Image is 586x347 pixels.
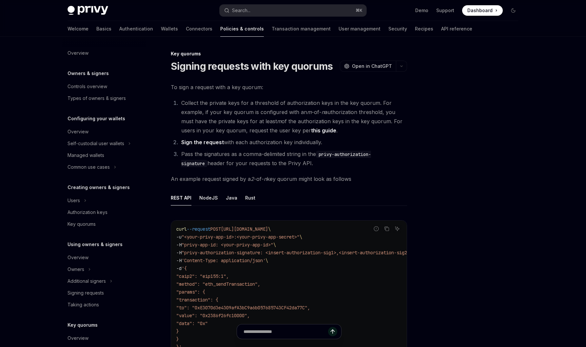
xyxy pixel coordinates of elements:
[264,176,267,182] em: n
[179,149,407,168] li: Pass the signatures as a comma-delimited string in the header for your requests to the Privy API.
[273,242,276,248] span: \
[352,63,392,69] span: Open in ChatGPT
[62,299,146,311] a: Taking actions
[68,220,96,228] div: Key quorums
[68,6,108,15] img: dark logo
[182,250,412,256] span: "privy-authorization-signature: <insert-authorization-sig1>,<insert-authorization-sig2>"
[322,109,324,115] em: n
[272,21,331,37] a: Transaction management
[277,118,282,125] em: m
[182,242,273,248] span: "privy-app-id: <your-privy-app-id>"
[182,258,265,263] span: 'Content-Type: application/json'
[68,277,106,285] div: Additional signers
[68,94,126,102] div: Types of owners & signers
[68,163,110,171] div: Common use cases
[415,7,428,14] a: Demo
[68,115,125,123] h5: Configuring your wallets
[176,242,182,248] span: -H
[68,83,107,90] div: Controls overview
[68,197,80,204] div: Users
[62,92,146,104] a: Types of owners & signers
[62,275,146,287] button: Toggle Additional signers section
[372,224,381,233] button: Report incorrect code
[268,226,271,232] span: \
[68,265,84,273] div: Owners
[181,139,224,146] a: Sign the request
[179,138,407,147] li: with each authorization key individually.
[176,234,182,240] span: -u
[179,98,407,135] li: Collect the private keys for a threshold of authorization keys in the key quorum. For example, if...
[68,69,109,77] h5: Owners & signers
[68,151,104,159] div: Managed wallets
[226,190,237,205] div: Java
[265,258,268,263] span: \
[232,7,250,14] div: Search...
[199,190,218,205] div: NodeJS
[220,5,366,16] button: Open search
[171,190,191,205] div: REST API
[68,301,99,309] div: Taking actions
[176,273,229,279] span: "caip2": "eip155:1",
[119,21,153,37] a: Authentication
[176,226,187,232] span: curl
[62,332,146,344] a: Overview
[340,61,396,72] button: Open in ChatGPT
[176,313,250,318] span: "value": "0x2386f26fc10000",
[245,190,255,205] div: Rust
[68,21,88,37] a: Welcome
[62,195,146,206] button: Toggle Users section
[68,321,98,329] h5: Key quorums
[68,241,123,248] h5: Using owners & signers
[221,226,268,232] span: [URL][DOMAIN_NAME]
[311,127,336,134] a: this guide
[415,21,433,37] a: Recipes
[328,327,337,336] button: Send message
[68,128,88,136] div: Overview
[186,21,212,37] a: Connectors
[441,21,472,37] a: API reference
[62,138,146,149] button: Toggle Self-custodial user wallets section
[176,250,182,256] span: -H
[62,252,146,263] a: Overview
[62,47,146,59] a: Overview
[171,83,407,92] span: To sign a request with a key quorum:
[68,208,107,216] div: Authorization keys
[339,21,381,37] a: User management
[68,254,88,261] div: Overview
[436,7,454,14] a: Support
[244,324,328,339] input: Ask a question...
[210,226,221,232] span: POST
[176,305,310,311] span: "to": "0xE3070d3e4309afA3bC9a6b057685743CF42da77C",
[171,174,407,183] span: An example request signed by a -of- key quorum might look as follows
[171,60,333,72] h1: Signing requests with key quorums
[171,50,407,57] div: Key quorums
[176,297,218,303] span: "transaction": {
[161,21,178,37] a: Wallets
[96,21,111,37] a: Basics
[307,109,312,115] em: m
[382,224,391,233] button: Copy the contents from the code block
[176,258,182,263] span: -H
[176,289,205,295] span: "params": {
[62,126,146,138] a: Overview
[62,206,146,218] a: Authorization keys
[388,21,407,37] a: Security
[462,5,503,16] a: Dashboard
[251,176,254,182] em: 2
[182,234,300,240] span: "<your-privy-app-id>:<your-privy-app-secret>"
[68,334,88,342] div: Overview
[176,281,260,287] span: "method": "eth_sendTransaction",
[68,289,104,297] div: Signing requests
[187,226,210,232] span: --request
[220,21,264,37] a: Policies & controls
[68,183,130,191] h5: Creating owners & signers
[62,149,146,161] a: Managed wallets
[62,287,146,299] a: Signing requests
[62,81,146,92] a: Controls overview
[508,5,518,16] button: Toggle dark mode
[176,265,182,271] span: -d
[356,8,362,13] span: ⌘ K
[62,218,146,230] a: Key quorums
[62,161,146,173] button: Toggle Common use cases section
[467,7,493,14] span: Dashboard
